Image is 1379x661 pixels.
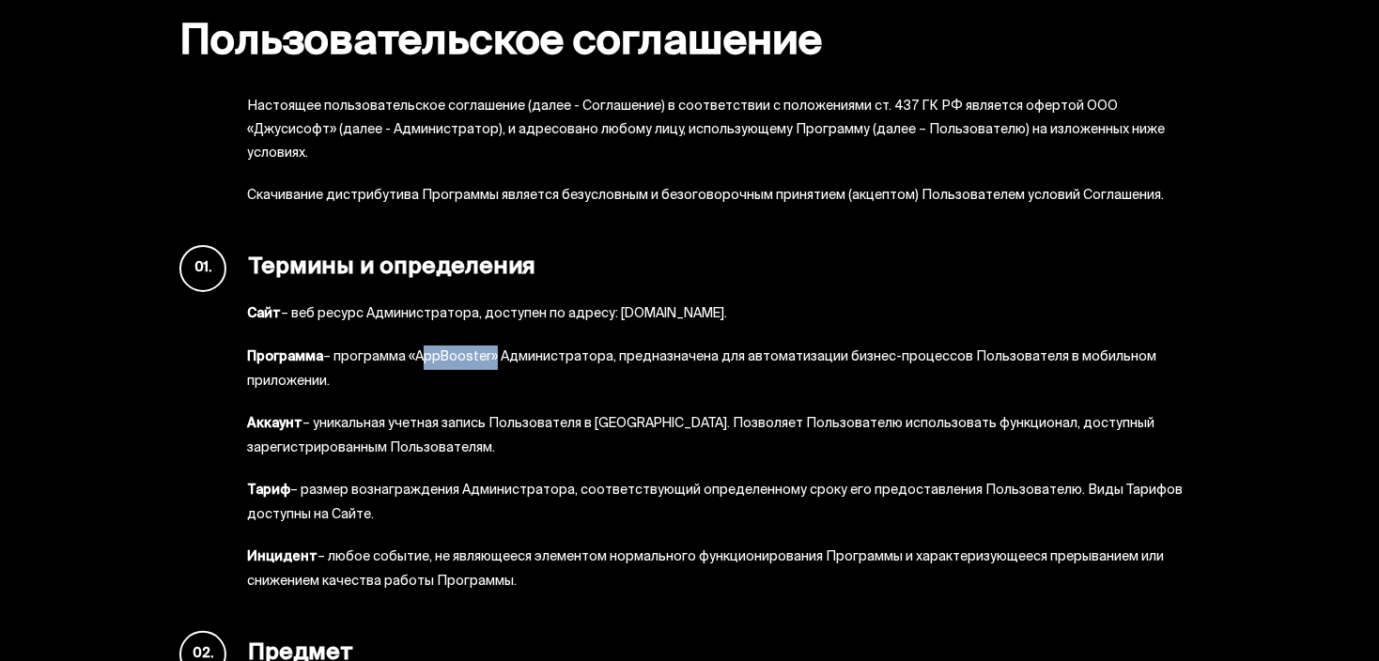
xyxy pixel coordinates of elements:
[247,412,1200,460] li: – уникальная учетная запись Пользователя в [GEOGRAPHIC_DATA]. Позволяет Пользователю использовать...
[247,479,290,503] b: Тариф
[247,184,1200,208] li: Скачивание дистрибутива Программы является безусловным и безоговорочным принятием (акцептом) Поль...
[179,245,226,292] span: 01.
[247,302,281,327] b: Сайт
[179,20,1200,69] h1: Пользовательское соглашение
[247,546,318,570] b: Инцидент
[247,479,1200,527] li: – размер вознаграждения Администратора, соответствующий определенному сроку его предоставления По...
[247,302,1200,327] li: – веб ресурс Администратора, доступен по адресу: [DOMAIN_NAME].
[179,245,1200,292] h2: Термины и определения
[247,346,323,370] b: Программа
[247,412,302,437] b: Аккаунт
[247,95,1200,165] li: Настоящее пользовательское соглашение (далее - Соглашение) в соответствии с положениями ст. 437 Г...
[247,546,1200,593] li: – любое событие, не являющееся элементом нормального функционирования Программы и характеризующее...
[247,346,1200,393] li: – программа «АppBooster» Администратора, предназначена для автоматизации бизнес-процессов Пользов...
